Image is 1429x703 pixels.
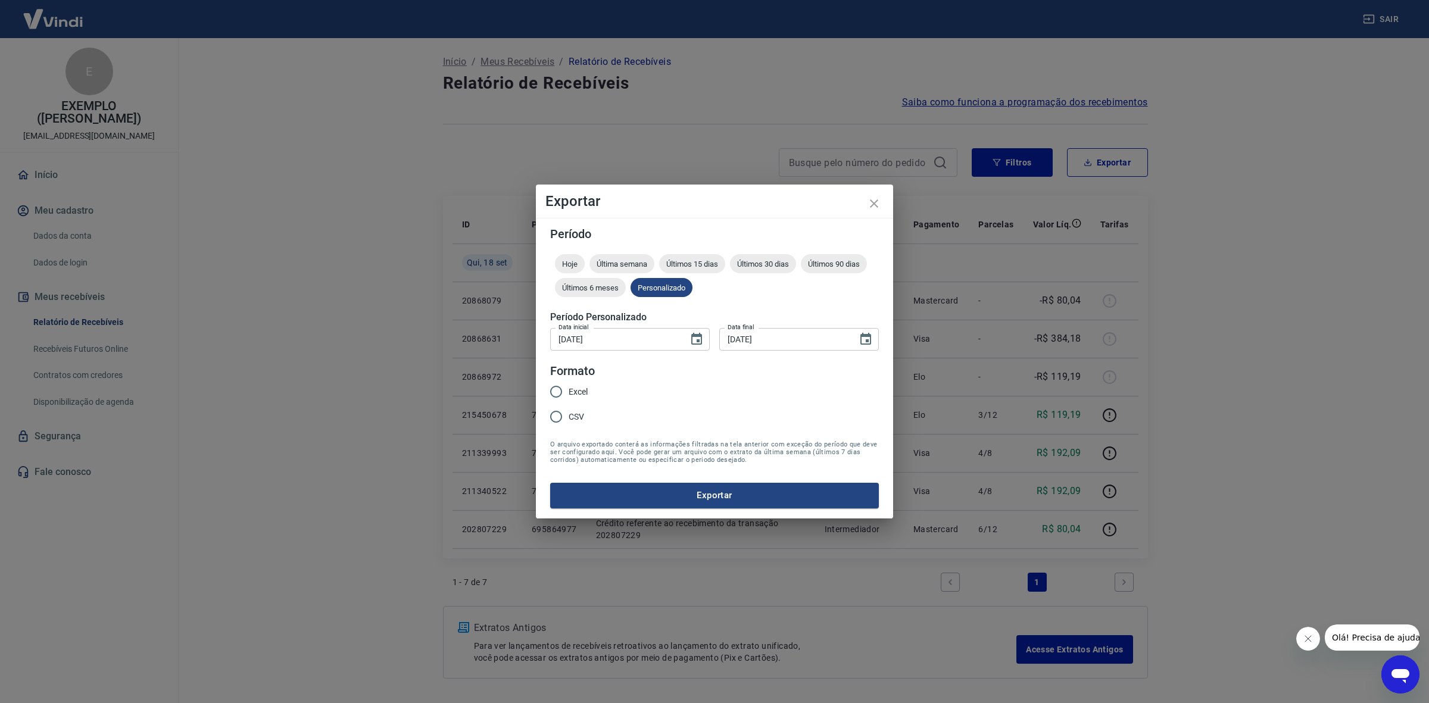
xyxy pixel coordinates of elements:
button: Exportar [550,483,879,508]
span: Excel [569,386,588,398]
button: Choose date, selected date is 18 de set de 2025 [854,327,878,351]
h4: Exportar [545,194,884,208]
button: Choose date, selected date is 18 de set de 2025 [685,327,709,351]
label: Data inicial [559,323,589,332]
label: Data final [728,323,754,332]
h5: Período Personalizado [550,311,879,323]
iframe: Mensagem da empresa [1325,624,1419,651]
span: O arquivo exportado conterá as informações filtradas na tela anterior com exceção do período que ... [550,440,879,464]
h5: Período [550,228,879,240]
span: Últimos 15 dias [659,260,725,268]
span: Últimos 6 meses [555,283,626,292]
div: Últimos 90 dias [801,254,867,273]
div: Últimos 30 dias [730,254,796,273]
span: Últimos 90 dias [801,260,867,268]
span: Olá! Precisa de ajuda? [7,8,100,18]
span: Hoje [555,260,585,268]
legend: Formato [550,363,595,380]
button: close [860,189,888,218]
div: Últimos 6 meses [555,278,626,297]
iframe: Botão para abrir a janela de mensagens [1381,655,1419,693]
div: Hoje [555,254,585,273]
span: Últimos 30 dias [730,260,796,268]
iframe: Fechar mensagem [1296,627,1320,651]
div: Personalizado [631,278,692,297]
div: Última semana [589,254,654,273]
input: DD/MM/YYYY [719,328,849,350]
span: Última semana [589,260,654,268]
input: DD/MM/YYYY [550,328,680,350]
span: Personalizado [631,283,692,292]
div: Últimos 15 dias [659,254,725,273]
span: CSV [569,411,584,423]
